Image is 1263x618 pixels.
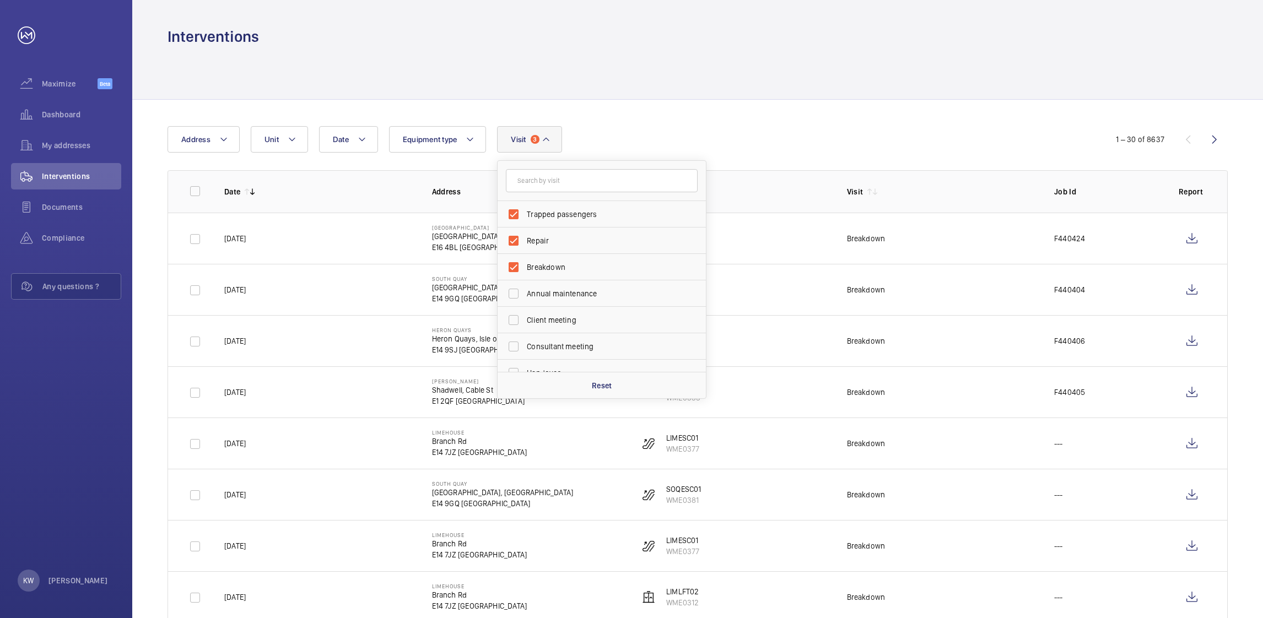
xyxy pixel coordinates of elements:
[432,378,525,384] p: [PERSON_NAME]
[642,437,655,450] img: escalator.svg
[389,126,487,153] button: Equipment type
[432,231,529,242] p: [GEOGRAPHIC_DATA]
[432,186,622,197] p: Address
[1054,335,1085,346] p: F440406
[1054,284,1085,295] p: F440404
[847,387,886,398] div: Breakdown
[666,597,699,608] p: WME0312
[42,140,121,151] span: My addresses
[432,293,574,304] p: E14 9GQ [GEOGRAPHIC_DATA]
[1054,540,1063,551] p: ---
[224,284,246,295] p: [DATE]
[666,535,699,546] p: LIMESC01
[527,341,678,352] span: Consultant meeting
[527,262,678,273] span: Breakdown
[1116,134,1164,145] div: 1 – 30 of 8637
[42,202,121,213] span: Documents
[847,540,886,551] div: Breakdown
[642,539,655,552] img: escalator.svg
[666,432,699,443] p: LIMESC01
[666,546,699,557] p: WME0377
[265,135,279,144] span: Unit
[224,489,246,500] p: [DATE]
[527,367,678,378] span: Handover
[251,126,308,153] button: Unit
[181,135,210,144] span: Address
[642,590,655,604] img: elevator.svg
[319,126,378,153] button: Date
[531,135,539,144] span: 3
[224,233,246,244] p: [DATE]
[403,135,457,144] span: Equipment type
[1179,186,1205,197] p: Report
[168,126,240,153] button: Address
[23,575,34,586] p: KW
[432,275,574,282] p: South Quay
[432,224,529,231] p: [GEOGRAPHIC_DATA]
[592,380,612,391] p: Reset
[497,126,562,153] button: Visit3
[527,209,678,220] span: Trapped passengers
[42,171,121,182] span: Interventions
[847,489,886,500] div: Breakdown
[432,600,527,611] p: E14 7JZ [GEOGRAPHIC_DATA]
[847,233,886,244] div: Breakdown
[666,495,701,506] p: WME0381
[847,284,886,295] div: Breakdown
[506,169,698,192] input: Search by visit
[847,438,886,449] div: Breakdown
[432,333,528,344] p: Heron Quays, Isle of Dogs
[511,135,526,144] span: Visit
[432,429,527,436] p: Limehouse
[1054,438,1063,449] p: ---
[527,315,678,326] span: Client meeting
[847,335,886,346] div: Breakdown
[432,447,527,458] p: E14 7JZ [GEOGRAPHIC_DATA]
[1054,186,1161,197] p: Job Id
[432,480,574,487] p: South Quay
[224,335,246,346] p: [DATE]
[98,78,112,89] span: Beta
[666,586,699,597] p: LIMLFT02
[847,186,863,197] p: Visit
[1054,387,1085,398] p: F440405
[847,592,886,603] div: Breakdown
[42,78,98,89] span: Maximize
[224,540,246,551] p: [DATE]
[642,488,655,501] img: escalator.svg
[432,395,525,406] p: E1 2QF [GEOGRAPHIC_DATA]
[224,592,246,603] p: [DATE]
[527,235,678,246] span: Repair
[1054,489,1063,500] p: ---
[432,436,527,447] p: Branch Rd
[432,532,527,538] p: Limehouse
[42,109,121,120] span: Dashboard
[666,484,701,495] p: SOQESC01
[432,583,527,589] p: Limehouse
[224,438,246,449] p: [DATE]
[432,327,528,333] p: Heron Quays
[432,589,527,600] p: Branch Rd
[1054,592,1063,603] p: ---
[432,344,528,355] p: E14 9SJ [GEOGRAPHIC_DATA]
[48,575,108,586] p: [PERSON_NAME]
[527,288,678,299] span: Annual maintenance
[1054,233,1085,244] p: F440424
[168,26,259,47] h1: Interventions
[42,232,121,243] span: Compliance
[432,384,525,395] p: Shadwell, Cable St
[432,538,527,549] p: Branch Rd
[224,186,240,197] p: Date
[639,186,829,197] p: Unit
[666,443,699,454] p: WME0377
[432,549,527,560] p: E14 7JZ [GEOGRAPHIC_DATA]
[432,282,574,293] p: [GEOGRAPHIC_DATA], [GEOGRAPHIC_DATA]
[432,487,574,498] p: [GEOGRAPHIC_DATA], [GEOGRAPHIC_DATA]
[432,498,574,509] p: E14 9GQ [GEOGRAPHIC_DATA]
[224,387,246,398] p: [DATE]
[42,281,121,292] span: Any questions ?
[432,242,529,253] p: E16 4BL [GEOGRAPHIC_DATA]
[333,135,349,144] span: Date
